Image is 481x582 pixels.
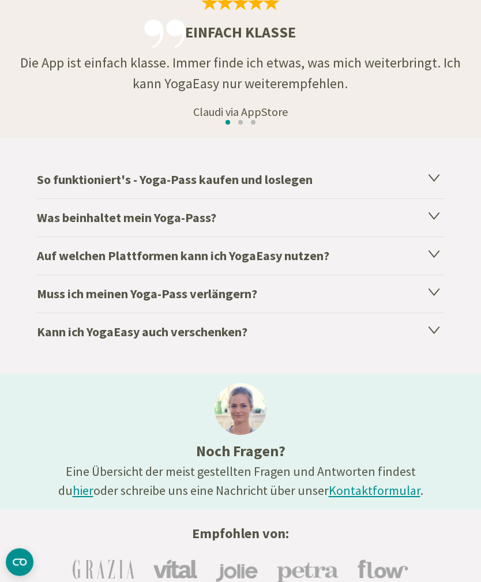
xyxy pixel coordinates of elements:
img: ines@1x.jpg [215,384,266,435]
h4: Auf welchen Plattformen kann ich YogaEasy nutzen? [37,237,444,275]
h4: Empfohlen von: [9,524,472,545]
img: Flow Logo [358,560,408,580]
div: Eine Übersicht der meist gestellten Fragen und Antworten findest du oder schreibe uns eine Nachri... [48,463,433,501]
h4: Kann ich YogaEasy auch verschenken? [37,313,444,351]
h4: Muss ich meinen Yoga-Pass verlängern? [37,275,444,313]
h4: So funktioniert's - Yoga-Pass kaufen und loslegen [37,162,444,199]
h3: Noch Fragen? [48,440,433,463]
a: Kontaktformular [329,483,420,499]
button: CMP-Widget öffnen [6,549,33,576]
a: hier [73,483,93,499]
img: Vital Logo [153,560,197,580]
h4: Was beinhaltet mein Yoga-Pass? [37,199,444,237]
img: Grazia Logo [73,560,134,580]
